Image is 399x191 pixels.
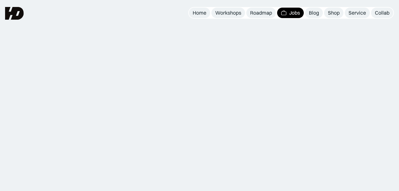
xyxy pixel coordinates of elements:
a: Collab [371,8,393,18]
a: Shop [324,8,343,18]
div: Shop [328,10,340,16]
a: Roadmap [246,8,276,18]
div: Home [193,10,206,16]
a: Jobs [277,8,304,18]
div: Roadmap [250,10,272,16]
a: Blog [305,8,323,18]
a: Service [345,8,370,18]
a: Home [189,8,210,18]
div: Blog [309,10,319,16]
div: Workshops [215,10,241,16]
a: Workshops [211,8,245,18]
div: Service [349,10,366,16]
div: Collab [375,10,389,16]
div: Jobs [289,10,300,16]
